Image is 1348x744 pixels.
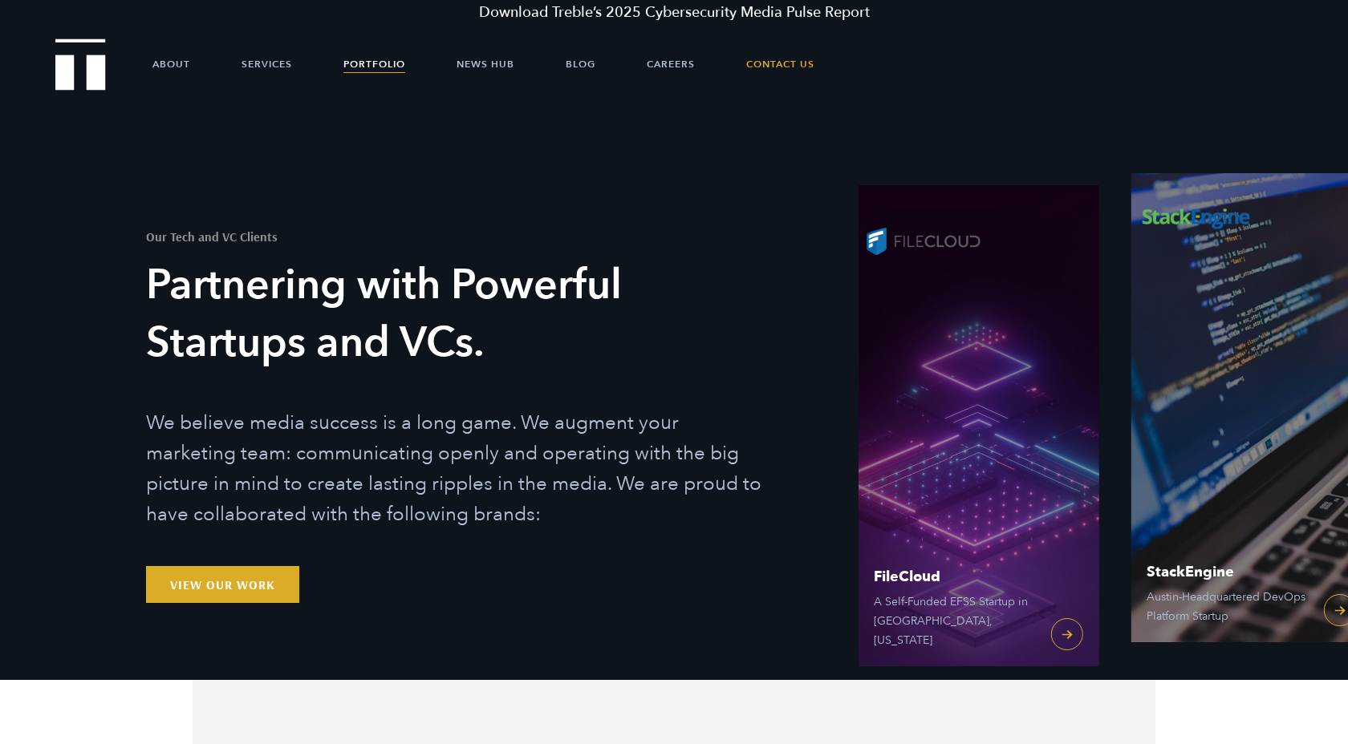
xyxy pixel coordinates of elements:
a: Careers [647,40,695,88]
a: Portfolio [343,40,405,88]
span: Austin-Headquartered DevOps Platform Startup [1147,588,1307,626]
span: A Self-Funded EFSS Startup in [GEOGRAPHIC_DATA], [US_STATE] [874,592,1034,650]
img: Treble logo [55,38,106,90]
a: Contact Us [746,40,814,88]
img: FileCloud logo [858,209,986,273]
a: Treble Homepage [56,40,104,89]
span: StackEngine [1147,565,1307,580]
a: About [152,40,190,88]
h3: Partnering with Powerful Startups and VCs. [146,257,770,372]
a: Blog [566,40,595,88]
a: News Hub [457,40,514,88]
a: FileCloud [858,185,1098,666]
a: View Our Work [146,566,299,603]
img: StackEngine logo [1131,185,1259,249]
p: We believe media success is a long game. We augment your marketing team: communicating openly and... [146,408,770,530]
h1: Our Tech and VC Clients [146,230,770,243]
a: Services [242,40,292,88]
span: FileCloud [874,570,1034,584]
